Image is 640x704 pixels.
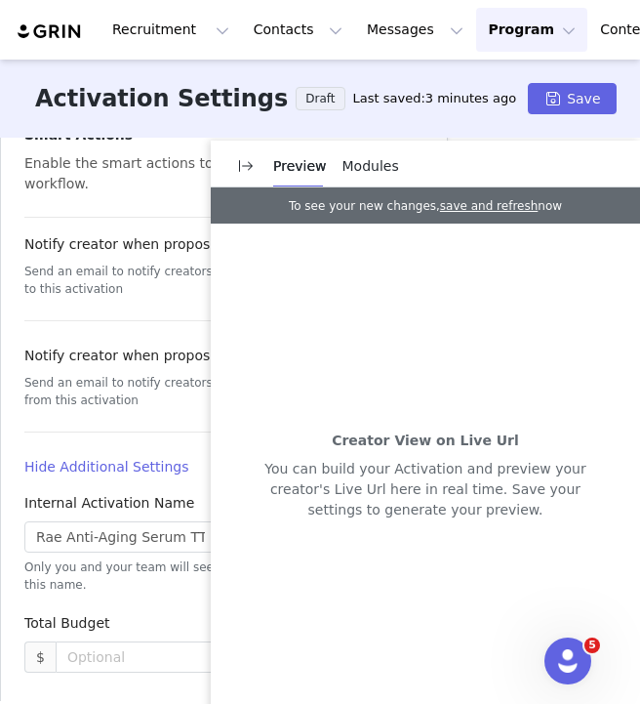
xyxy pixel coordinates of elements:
[24,495,194,511] label: Internal Activation Name
[24,642,56,673] span: $
[355,8,475,52] button: Messages
[24,457,423,477] h4: Hide Additional Settings
[296,87,344,110] span: Draft
[24,374,309,409] h5: Send an email to notify creators when rejected from this activation
[425,91,516,105] span: 3 minutes ago
[24,615,110,631] label: Total Budget
[24,348,349,363] label: Notify creator when proposal has been rejected
[289,199,440,213] span: To see your new changes,
[24,521,217,553] input: Optional
[94,79,380,123] p: Clearly communicate the offer, value, and visible results.
[440,199,538,213] a: save and refresh
[273,156,327,177] p: Preview
[544,638,591,684] iframe: Intercom live chat
[353,91,517,105] span: Last saved:
[342,158,399,174] span: Modules
[24,263,309,298] h5: Send an email to notify creators when accepted to this activation
[242,8,354,52] button: Contacts
[100,8,241,52] button: Recruitment
[94,41,380,62] p: Link the product directly in your content.
[35,81,288,116] h3: Activation Settings
[16,22,84,41] img: grin logo
[538,199,562,213] span: now
[57,642,422,672] input: Optional
[247,459,605,520] p: You can build your Activation and preview your creator's Live Url here in real time. Save your se...
[24,153,423,194] div: Enable the smart actions to automate your activations workflow.
[528,83,616,114] button: Save
[24,236,356,252] label: Notify creator when proposal has been accepted
[247,431,605,451] p: Creator View on Live Url
[24,555,217,594] div: Only you and your team will see this name.
[584,638,600,653] span: 5
[476,8,587,52] button: Program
